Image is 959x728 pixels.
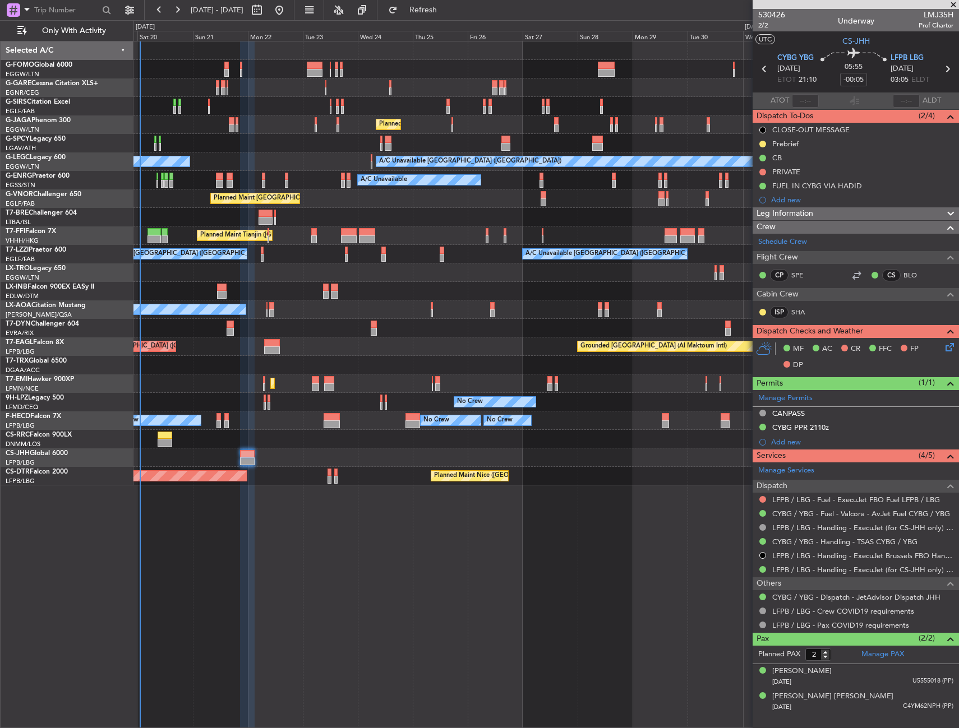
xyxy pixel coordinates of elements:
[6,413,30,420] span: F-HECD
[248,31,303,41] div: Mon 22
[758,649,800,660] label: Planned PAX
[6,284,27,290] span: LX-INB
[770,269,789,281] div: CP
[757,288,799,301] span: Cabin Crew
[383,1,450,19] button: Refresh
[919,449,935,461] span: (4/5)
[6,432,72,438] a: CS-RRCFalcon 900LX
[791,270,817,280] a: SPE
[757,577,781,590] span: Others
[6,440,40,448] a: DNMM/LOS
[6,450,68,457] a: CS-JHHGlobal 6000
[6,154,66,161] a: G-LEGCLegacy 600
[6,273,39,282] a: EGGW/LTN
[845,62,863,73] span: 05:55
[851,344,860,355] span: CR
[200,227,331,244] div: Planned Maint Tianjin ([GEOGRAPHIC_DATA])
[6,89,39,97] a: EGNR/CEG
[919,21,953,30] span: Pref Charter
[772,592,940,602] a: CYBG / YBG - Dispatch - JetAdvisor Dispatch JHH
[791,307,817,317] a: SHA
[822,344,832,355] span: AC
[6,173,32,179] span: G-ENRG
[755,34,775,44] button: UTC
[6,358,29,364] span: T7-TRX
[793,344,804,355] span: MF
[688,31,743,41] div: Tue 30
[6,255,35,263] a: EGLF/FAB
[361,171,407,188] div: A/C Unavailable
[6,191,81,198] a: G-VNORChallenger 650
[772,606,914,616] a: LFPB / LBG - Crew COVID19 requirements
[468,31,523,41] div: Fri 26
[6,247,66,253] a: T7-LZZIPraetor 600
[525,245,708,262] div: A/C Unavailable [GEOGRAPHIC_DATA] ([GEOGRAPHIC_DATA])
[6,144,36,152] a: LGAV/ATH
[758,237,807,248] a: Schedule Crew
[6,247,29,253] span: T7-LZZI
[6,329,34,337] a: EVRA/RIX
[6,469,30,475] span: CS-DTR
[6,126,39,134] a: EGGW/LTN
[757,325,863,338] span: Dispatch Checks and Weather
[6,347,35,356] a: LFPB/LBG
[772,703,791,711] span: [DATE]
[6,432,30,438] span: CS-RRC
[758,21,785,30] span: 2/2
[6,228,25,235] span: T7-FFI
[772,666,832,677] div: [PERSON_NAME]
[879,344,892,355] span: FFC
[923,95,941,106] span: ALDT
[772,139,799,149] div: Prebrief
[6,366,40,374] a: DGAA/ACC
[6,237,39,245] a: VHHH/HKG
[6,339,33,346] span: T7-EAGL
[6,136,30,142] span: G-SPCY
[772,691,893,702] div: [PERSON_NAME] [PERSON_NAME]
[743,31,798,41] div: Wed 1
[919,9,953,21] span: LMJ35H
[910,344,919,355] span: FP
[6,80,31,87] span: G-GARE
[6,70,39,78] a: EGGW/LTN
[136,22,155,32] div: [DATE]
[6,292,39,300] a: EDLW/DTM
[580,338,727,355] div: Grounded [GEOGRAPHIC_DATA] (Al Maktoum Intl)
[6,321,79,327] a: T7-DYNChallenger 604
[6,358,67,364] a: T7-TRXGlobal 6500
[274,375,381,392] div: Planned Maint [GEOGRAPHIC_DATA]
[757,480,787,493] span: Dispatch
[303,31,358,41] div: Tue 23
[6,62,72,68] a: G-FOMOGlobal 6000
[6,384,39,393] a: LFMN/NCE
[772,678,791,686] span: [DATE]
[6,477,35,485] a: LFPB/LBG
[772,551,953,560] a: LFPB / LBG - Handling - ExecuJet Brussels FBO Handling Abelag
[6,284,94,290] a: LX-INBFalcon 900EX EASy II
[772,125,850,135] div: CLOSE-OUT MESSAGE
[6,117,71,124] a: G-JAGAPhenom 300
[6,107,35,115] a: EGLF/FAB
[6,218,31,226] a: LTBA/ISL
[757,633,769,646] span: Pax
[6,302,31,309] span: LX-AOA
[191,5,243,15] span: [DATE] - [DATE]
[6,163,39,171] a: EGGW/LTN
[793,360,803,371] span: DP
[6,265,30,272] span: LX-TRO
[487,412,513,429] div: No Crew
[919,110,935,122] span: (2/4)
[6,80,98,87] a: G-GARECessna Citation XLS+
[6,395,28,401] span: 9H-LPZ
[772,153,782,163] div: CB
[912,676,953,686] span: U5555018 (PP)
[6,376,27,383] span: T7-EMI
[777,75,796,86] span: ETOT
[903,702,953,711] span: C4YM62NPH (PP)
[891,53,924,64] span: LFPB LBG
[772,523,953,532] a: LFPB / LBG - Handling - ExecuJet (for CS-JHH only) LFPB / LBG
[29,27,118,35] span: Only With Activity
[423,412,449,429] div: No Crew
[771,95,789,106] span: ATOT
[757,221,776,234] span: Crew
